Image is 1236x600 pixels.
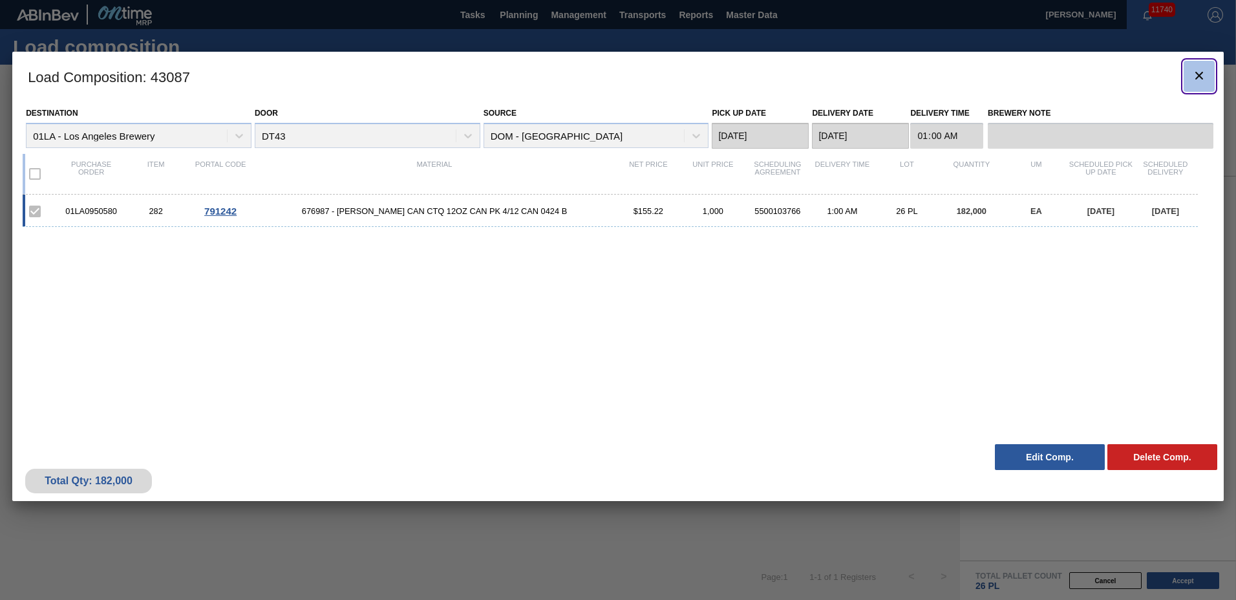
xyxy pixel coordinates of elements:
h3: Load Composition : 43087 [12,52,1224,101]
div: 282 [123,206,188,216]
div: Material [253,160,616,187]
span: 182,000 [957,206,986,216]
div: Quantity [939,160,1004,187]
div: 01LA0950580 [59,206,123,216]
div: $155.22 [616,206,681,216]
div: Unit Price [681,160,745,187]
button: Delete Comp. [1107,444,1217,470]
span: 676987 - CARR CAN CTQ 12OZ CAN PK 4/12 CAN 0424 B [253,206,616,216]
button: Edit Comp. [995,444,1105,470]
label: Door [255,109,278,118]
input: mm/dd/yyyy [712,123,809,149]
div: 5500103766 [745,206,810,216]
label: Delivery Date [812,109,873,118]
span: [DATE] [1152,206,1179,216]
label: Brewery Note [988,104,1213,123]
div: Delivery Time [810,160,875,187]
input: mm/dd/yyyy [812,123,909,149]
div: Portal code [188,160,253,187]
div: Scheduled Pick up Date [1069,160,1133,187]
div: 1,000 [681,206,745,216]
span: EA [1030,206,1042,216]
label: Pick up Date [712,109,766,118]
span: [DATE] [1087,206,1114,216]
label: Delivery Time [910,104,983,123]
div: Lot [875,160,939,187]
label: Destination [26,109,78,118]
div: Net Price [616,160,681,187]
div: Item [123,160,188,187]
div: 26 PL [875,206,939,216]
div: 1:00 AM [810,206,875,216]
label: Source [484,109,517,118]
div: Total Qty: 182,000 [35,475,142,487]
div: Purchase order [59,160,123,187]
div: Scheduled Delivery [1133,160,1198,187]
div: Scheduling Agreement [745,160,810,187]
div: UM [1004,160,1069,187]
span: 791242 [204,206,237,217]
div: Go to Order [188,206,253,217]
